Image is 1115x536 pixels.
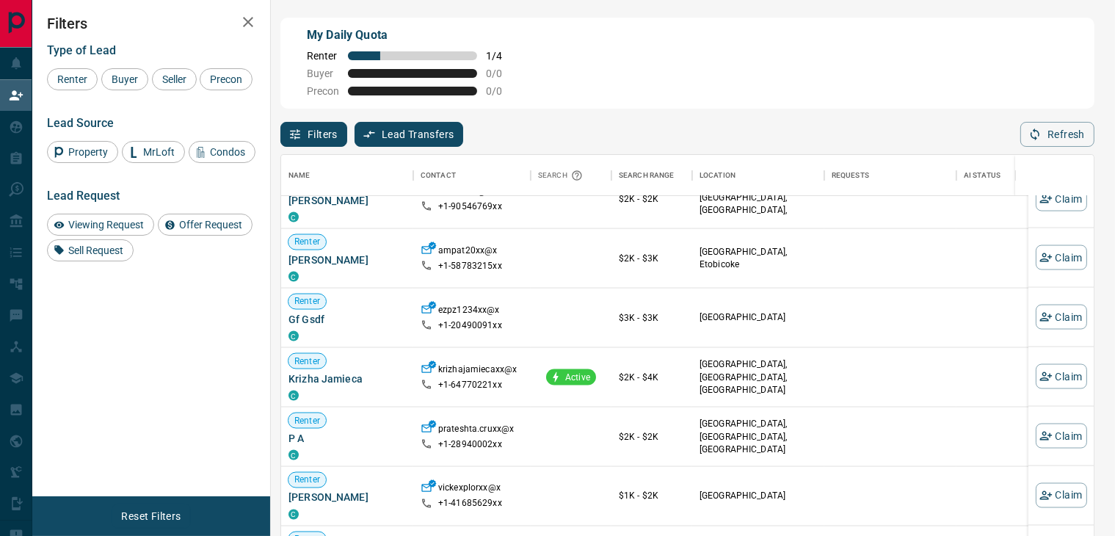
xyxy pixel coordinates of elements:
[611,155,692,196] div: Search Range
[152,68,197,90] div: Seller
[205,73,247,85] span: Precon
[1036,245,1087,270] button: Claim
[438,438,502,451] p: +1- 28940002xx
[438,245,497,260] p: ampat20xx@x
[538,155,586,196] div: Search
[288,272,299,282] div: condos.ca
[964,155,1000,196] div: AI Status
[700,311,817,324] p: [GEOGRAPHIC_DATA]
[47,214,154,236] div: Viewing Request
[619,490,685,503] p: $1K - $2K
[438,379,502,391] p: +1- 64770221xx
[619,155,675,196] div: Search Range
[1036,423,1087,448] button: Claim
[307,50,339,62] span: Renter
[63,245,128,256] span: Sell Request
[700,246,817,271] p: [GEOGRAPHIC_DATA], Etobicoke
[288,236,326,248] span: Renter
[1036,364,1087,389] button: Claim
[122,141,185,163] div: MrLoft
[157,73,192,85] span: Seller
[288,331,299,341] div: condos.ca
[288,253,406,267] span: [PERSON_NAME]
[288,431,406,446] span: P A
[47,239,134,261] div: Sell Request
[421,155,456,196] div: Contact
[288,450,299,460] div: condos.ca
[619,430,685,443] p: $2K - $2K
[112,504,190,529] button: Reset Filters
[438,200,502,213] p: +1- 90546769xx
[438,319,502,332] p: +1- 20490091xx
[288,193,406,208] span: [PERSON_NAME]
[438,498,502,510] p: +1- 41685629xx
[288,391,299,401] div: condos.ca
[288,312,406,327] span: Gf Gsdf
[63,219,149,231] span: Viewing Request
[288,474,326,486] span: Renter
[413,155,531,196] div: Contact
[281,155,413,196] div: Name
[700,490,817,502] p: [GEOGRAPHIC_DATA]
[486,85,518,97] span: 0 / 0
[288,414,326,427] span: Renter
[63,146,113,158] span: Property
[619,252,685,265] p: $2K - $3K
[288,212,299,222] div: condos.ca
[824,155,956,196] div: Requests
[700,155,736,196] div: Location
[486,68,518,79] span: 0 / 0
[700,358,817,396] p: [GEOGRAPHIC_DATA], [GEOGRAPHIC_DATA], [GEOGRAPHIC_DATA]
[47,68,98,90] div: Renter
[288,372,406,386] span: Krizha Jamieca
[1036,186,1087,211] button: Claim
[700,179,817,230] p: [GEOGRAPHIC_DATA], [GEOGRAPHIC_DATA], [GEOGRAPHIC_DATA], [GEOGRAPHIC_DATA]
[619,192,685,206] p: $2K - $2K
[138,146,180,158] span: MrLoft
[101,68,148,90] div: Buyer
[52,73,92,85] span: Renter
[288,355,326,367] span: Renter
[174,219,247,231] span: Offer Request
[288,510,299,520] div: condos.ca
[438,363,517,379] p: krizhajamiecaxx@x
[486,50,518,62] span: 1 / 4
[307,68,339,79] span: Buyer
[47,141,118,163] div: Property
[307,26,518,44] p: My Daily Quota
[280,122,347,147] button: Filters
[106,73,143,85] span: Buyer
[559,371,596,383] span: Active
[619,311,685,325] p: $3K - $3K
[1036,305,1087,330] button: Claim
[1036,482,1087,507] button: Claim
[700,418,817,455] p: [GEOGRAPHIC_DATA], [GEOGRAPHIC_DATA], [GEOGRAPHIC_DATA]
[158,214,253,236] div: Offer Request
[189,141,255,163] div: Condos
[288,490,406,505] span: [PERSON_NAME]
[288,155,310,196] div: Name
[205,146,250,158] span: Condos
[832,155,869,196] div: Requests
[47,116,114,130] span: Lead Source
[47,15,255,32] h2: Filters
[47,189,120,203] span: Lead Request
[438,260,502,272] p: +1- 58783215xx
[288,295,326,308] span: Renter
[200,68,253,90] div: Precon
[619,371,685,384] p: $2K - $4K
[47,43,116,57] span: Type of Lead
[438,304,500,319] p: ezpz1234xx@x
[355,122,464,147] button: Lead Transfers
[692,155,824,196] div: Location
[438,423,514,438] p: prateshta.cruxx@x
[307,85,339,97] span: Precon
[1020,122,1094,147] button: Refresh
[438,482,501,498] p: vickexplorxx@x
